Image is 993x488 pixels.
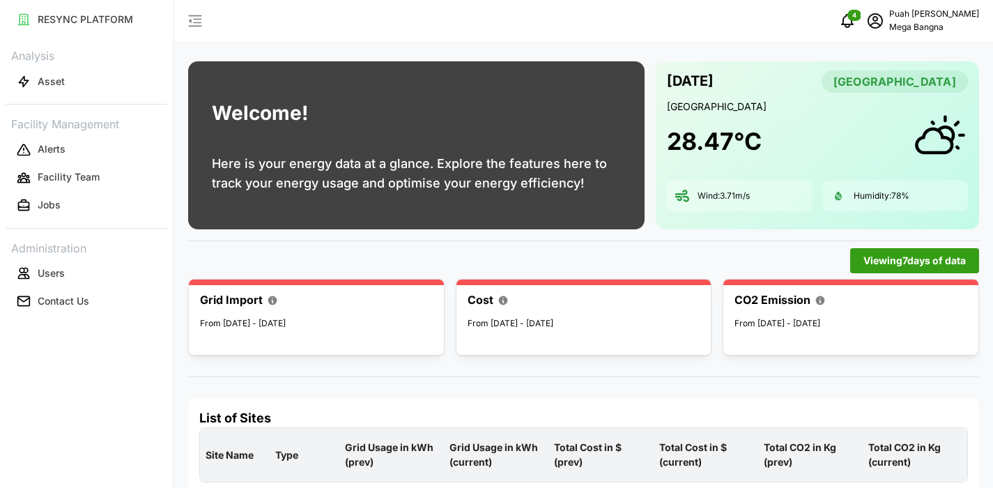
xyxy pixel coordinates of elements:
[6,289,167,314] button: Contact Us
[551,429,650,480] p: Total Cost in $ (prev)
[6,68,167,96] a: Asset
[6,165,167,190] button: Facility Team
[468,291,493,309] p: Cost
[6,287,167,315] a: Contact Us
[38,75,65,89] p: Asset
[761,429,860,480] p: Total CO2 in Kg (prev)
[833,71,956,92] span: [GEOGRAPHIC_DATA]
[734,317,967,330] p: From [DATE] - [DATE]
[6,69,167,94] button: Asset
[38,294,89,308] p: Contact Us
[272,437,337,473] p: Type
[734,291,810,309] p: CO2 Emission
[698,190,750,202] p: Wind: 3.71 m/s
[447,429,546,480] p: Grid Usage in kWh (current)
[861,7,889,35] button: schedule
[6,192,167,220] a: Jobs
[342,429,441,480] p: Grid Usage in kWh (prev)
[863,249,966,273] span: Viewing 7 days of data
[38,142,66,156] p: Alerts
[833,7,861,35] button: notifications
[38,13,133,26] p: RESYNC PLATFORM
[6,261,167,286] button: Users
[212,154,621,193] p: Here is your energy data at a glance. Explore the features here to track your energy usage and op...
[852,10,856,20] span: 4
[6,7,167,32] button: RESYNC PLATFORM
[6,193,167,218] button: Jobs
[6,113,167,133] p: Facility Management
[468,317,700,330] p: From [DATE] - [DATE]
[203,437,267,473] p: Site Name
[854,190,909,202] p: Humidity: 78 %
[6,164,167,192] a: Facility Team
[212,98,308,128] h1: Welcome!
[6,45,167,65] p: Analysis
[38,266,65,280] p: Users
[6,136,167,164] a: Alerts
[6,259,167,287] a: Users
[6,237,167,257] p: Administration
[200,317,433,330] p: From [DATE] - [DATE]
[6,6,167,33] a: RESYNC PLATFORM
[889,21,979,34] p: Mega Bangna
[889,8,979,21] p: Puah [PERSON_NAME]
[6,137,167,162] button: Alerts
[656,429,755,480] p: Total Cost in $ (current)
[865,429,964,480] p: Total CO2 in Kg (current)
[200,291,263,309] p: Grid Import
[199,409,968,427] h4: List of Sites
[38,170,100,184] p: Facility Team
[667,100,968,114] p: [GEOGRAPHIC_DATA]
[850,248,979,273] button: Viewing7days of data
[38,198,61,212] p: Jobs
[667,70,714,93] p: [DATE]
[667,126,762,157] h1: 28.47 °C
